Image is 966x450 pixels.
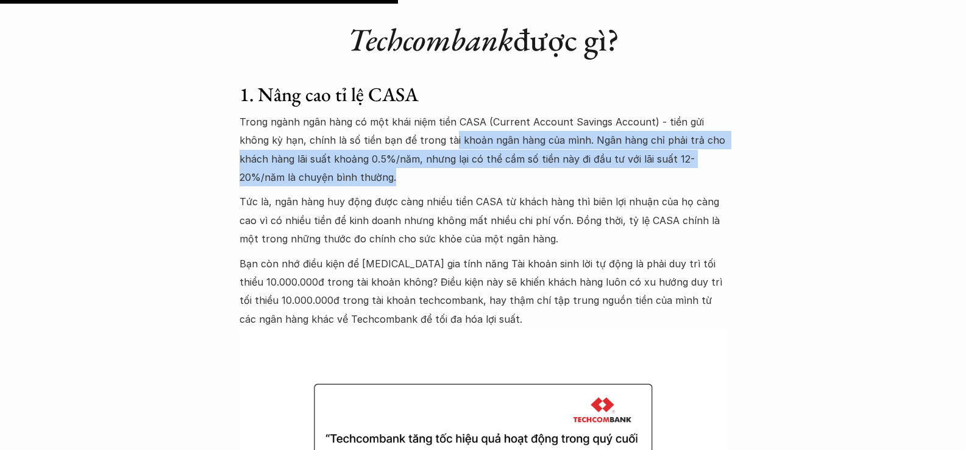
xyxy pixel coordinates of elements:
p: Trong ngành ngân hàng có một khái niệm tiền CASA (Current Account Savings Account) - tiền gửi khô... [240,113,727,187]
p: Tức là, ngân hàng huy động được càng nhiều tiền CASA từ khách hàng thì biên lợi nhuận của họ càng... [240,192,727,248]
p: Bạn còn nhớ điều kiện để [MEDICAL_DATA] gia tính năng Tài khoản sinh lời tự động là phải duy trì ... [240,255,727,329]
em: Techcombank [347,19,513,60]
h3: Nâng cao tỉ lệ CASA [258,83,727,106]
h2: được gì? [240,21,727,58]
